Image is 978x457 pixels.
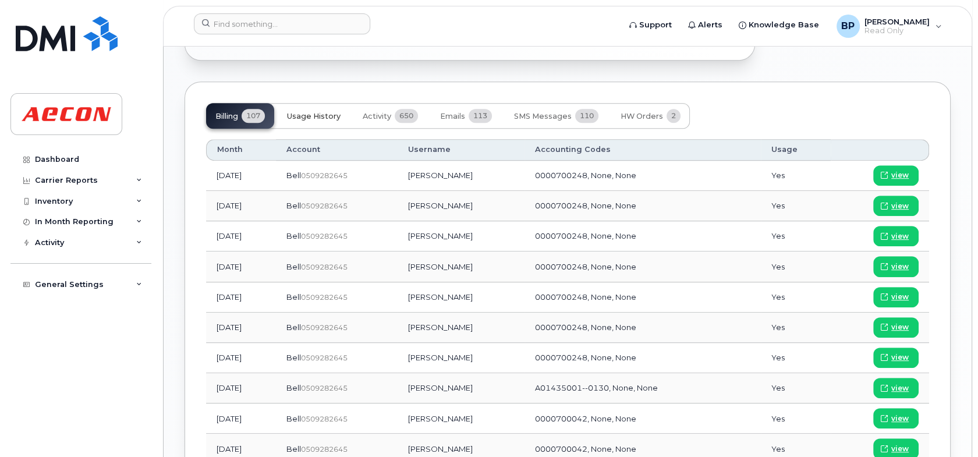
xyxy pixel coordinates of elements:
span: 0000700248, None, None [535,231,636,240]
a: view [873,348,919,368]
span: BP [841,19,855,33]
span: 0000700248, None, None [535,171,636,180]
span: Support [639,19,672,31]
span: 0000700248, None, None [535,201,636,210]
td: [DATE] [206,191,276,221]
td: [DATE] [206,251,276,282]
div: Brianne Peters [828,15,950,38]
a: view [873,408,919,428]
td: [PERSON_NAME] [398,343,525,373]
span: view [891,292,909,302]
span: 0000700248, None, None [535,262,636,271]
span: 2 [667,109,681,123]
span: 0000700042, None, None [535,444,636,454]
th: Month [206,139,276,160]
a: Knowledge Base [731,13,827,37]
span: Read Only [864,26,930,36]
span: 0509282645 [301,384,348,392]
span: 0509282645 [301,171,348,180]
span: view [891,413,909,424]
span: 650 [395,109,418,123]
td: [DATE] [206,221,276,251]
span: 0509282645 [301,293,348,302]
a: view [873,165,919,186]
td: Yes [761,373,831,403]
a: Support [621,13,680,37]
input: Find something... [194,13,370,34]
span: 0509282645 [301,263,348,271]
span: view [891,261,909,272]
span: 0000700248, None, None [535,292,636,302]
td: Yes [761,403,831,434]
td: [DATE] [206,373,276,403]
span: view [891,383,909,394]
td: Yes [761,282,831,313]
a: view [873,287,919,307]
span: Knowledge Base [749,19,819,31]
span: Bell [286,262,301,271]
span: 113 [469,109,492,123]
span: SMS Messages [514,112,572,121]
span: Bell [286,353,301,362]
span: view [891,231,909,242]
span: 0509282645 [301,415,348,423]
td: Yes [761,221,831,251]
span: 0509282645 [301,323,348,332]
td: Yes [761,343,831,373]
td: [DATE] [206,403,276,434]
td: [PERSON_NAME] [398,161,525,191]
span: 0509282645 [301,201,348,210]
span: Alerts [698,19,722,31]
span: Bell [286,292,301,302]
td: [DATE] [206,313,276,343]
span: Bell [286,444,301,454]
td: [PERSON_NAME] [398,251,525,282]
span: Bell [286,323,301,332]
span: 0509282645 [301,445,348,454]
a: view [873,317,919,338]
th: Usage [761,139,831,160]
td: [PERSON_NAME] [398,191,525,221]
th: Account [276,139,398,160]
td: [PERSON_NAME] [398,282,525,313]
span: view [891,352,909,363]
td: Yes [761,251,831,282]
span: Bell [286,383,301,392]
td: [PERSON_NAME] [398,313,525,343]
td: [DATE] [206,282,276,313]
span: 0000700248, None, None [535,353,636,362]
span: HW Orders [621,112,663,121]
td: [DATE] [206,161,276,191]
span: A01435001--0130, None, None [535,383,658,392]
td: [DATE] [206,343,276,373]
span: 110 [575,109,598,123]
a: Alerts [680,13,731,37]
span: Bell [286,201,301,210]
span: 0000700042, None, None [535,414,636,423]
td: Yes [761,161,831,191]
span: Activity [363,112,391,121]
span: 0509282645 [301,232,348,240]
th: Username [398,139,525,160]
span: view [891,201,909,211]
span: 0509282645 [301,353,348,362]
span: 0000700248, None, None [535,323,636,332]
span: [PERSON_NAME] [864,17,930,26]
span: view [891,170,909,180]
td: [PERSON_NAME] [398,403,525,434]
td: [PERSON_NAME] [398,221,525,251]
span: Usage History [287,112,341,121]
span: view [891,444,909,454]
span: Bell [286,414,301,423]
td: [PERSON_NAME] [398,373,525,403]
span: Bell [286,171,301,180]
a: view [873,378,919,398]
td: Yes [761,191,831,221]
a: view [873,256,919,277]
a: view [873,196,919,216]
span: Emails [440,112,465,121]
span: Bell [286,231,301,240]
td: Yes [761,313,831,343]
th: Accounting Codes [525,139,761,160]
span: view [891,322,909,332]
